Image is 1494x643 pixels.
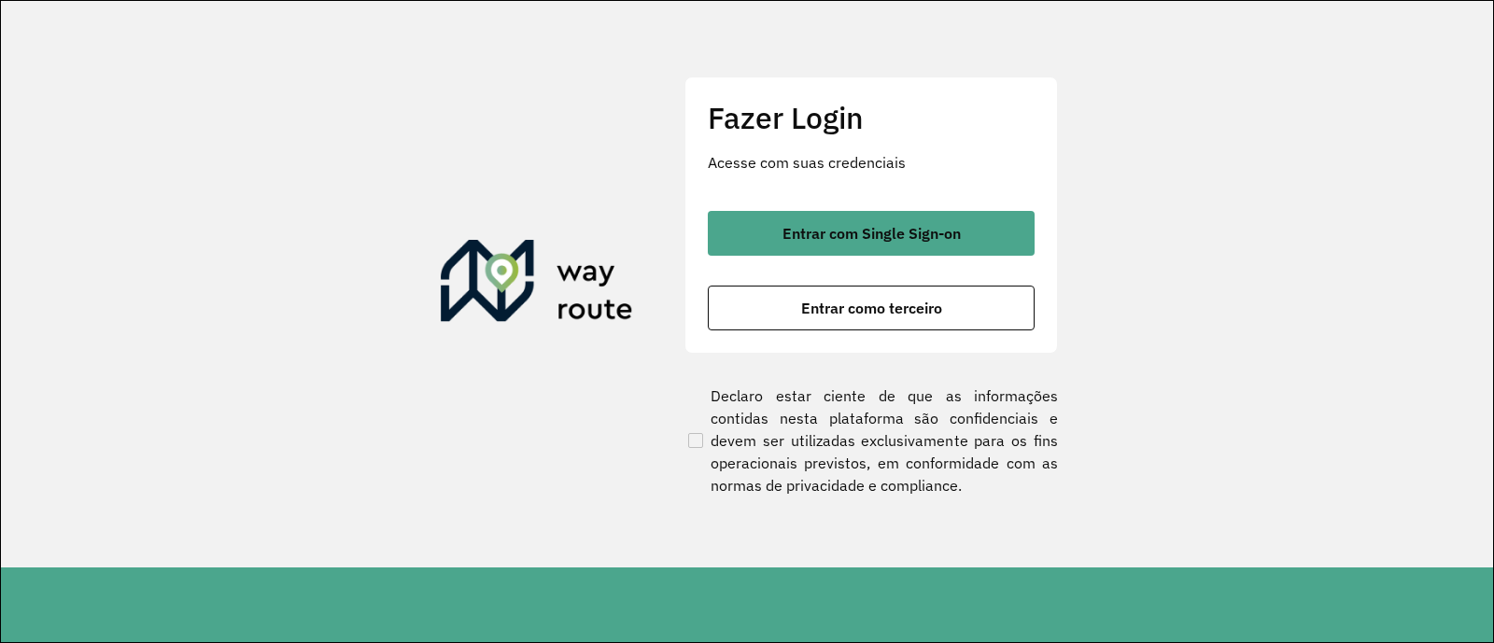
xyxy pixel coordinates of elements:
button: button [708,286,1035,330]
img: Roteirizador AmbevTech [441,240,633,329]
h2: Fazer Login [708,100,1035,135]
p: Acesse com suas credenciais [708,151,1035,174]
span: Entrar como terceiro [801,301,942,315]
button: button [708,211,1035,256]
label: Declaro estar ciente de que as informações contidas nesta plataforma são confidenciais e devem se... [684,384,1058,496]
span: Entrar com Single Sign-on [782,226,961,241]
